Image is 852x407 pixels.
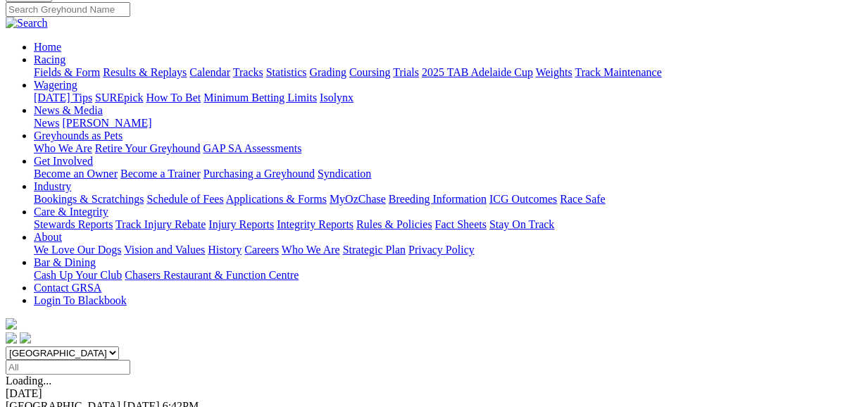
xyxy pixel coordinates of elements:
[575,66,662,78] a: Track Maintenance
[489,193,557,205] a: ICG Outcomes
[34,244,846,256] div: About
[34,66,846,79] div: Racing
[125,269,299,281] a: Chasers Restaurant & Function Centre
[103,66,187,78] a: Results & Replays
[34,244,121,256] a: We Love Our Dogs
[34,142,846,155] div: Greyhounds as Pets
[208,218,274,230] a: Injury Reports
[34,294,127,306] a: Login To Blackbook
[34,269,122,281] a: Cash Up Your Club
[34,218,846,231] div: Care & Integrity
[95,92,143,104] a: SUREpick
[389,193,487,205] a: Breeding Information
[34,92,846,104] div: Wagering
[343,244,406,256] a: Strategic Plan
[408,244,475,256] a: Privacy Policy
[95,142,201,154] a: Retire Your Greyhound
[536,66,572,78] a: Weights
[435,218,487,230] a: Fact Sheets
[34,180,71,192] a: Industry
[34,231,62,243] a: About
[6,332,17,344] img: facebook.svg
[203,92,317,104] a: Minimum Betting Limits
[6,360,130,375] input: Select date
[34,104,103,116] a: News & Media
[146,92,201,104] a: How To Bet
[34,206,108,218] a: Care & Integrity
[115,218,206,230] a: Track Injury Rebate
[6,17,48,30] img: Search
[6,375,51,387] span: Loading...
[560,193,605,205] a: Race Safe
[34,79,77,91] a: Wagering
[310,66,346,78] a: Grading
[34,269,846,282] div: Bar & Dining
[34,256,96,268] a: Bar & Dining
[62,117,151,129] a: [PERSON_NAME]
[124,244,205,256] a: Vision and Values
[233,66,263,78] a: Tracks
[20,332,31,344] img: twitter.svg
[203,142,302,154] a: GAP SA Assessments
[34,282,101,294] a: Contact GRSA
[34,92,92,104] a: [DATE] Tips
[146,193,223,205] a: Schedule of Fees
[244,244,279,256] a: Careers
[320,92,353,104] a: Isolynx
[34,117,59,129] a: News
[34,54,65,65] a: Racing
[34,130,123,142] a: Greyhounds as Pets
[318,168,371,180] a: Syndication
[34,168,846,180] div: Get Involved
[208,244,242,256] a: History
[203,168,315,180] a: Purchasing a Greyhound
[34,155,93,167] a: Get Involved
[34,142,92,154] a: Who We Are
[34,168,118,180] a: Become an Owner
[34,66,100,78] a: Fields & Form
[34,193,144,205] a: Bookings & Scratchings
[6,318,17,330] img: logo-grsa-white.png
[422,66,533,78] a: 2025 TAB Adelaide Cup
[489,218,554,230] a: Stay On Track
[34,193,846,206] div: Industry
[6,387,846,400] div: [DATE]
[277,218,353,230] a: Integrity Reports
[120,168,201,180] a: Become a Trainer
[282,244,340,256] a: Who We Are
[34,218,113,230] a: Stewards Reports
[6,2,130,17] input: Search
[226,193,327,205] a: Applications & Forms
[189,66,230,78] a: Calendar
[266,66,307,78] a: Statistics
[349,66,391,78] a: Coursing
[393,66,419,78] a: Trials
[34,117,846,130] div: News & Media
[356,218,432,230] a: Rules & Policies
[330,193,386,205] a: MyOzChase
[34,41,61,53] a: Home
